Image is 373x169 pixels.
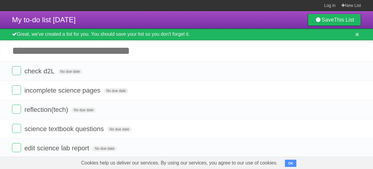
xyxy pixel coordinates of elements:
[285,160,297,167] button: OK
[12,143,21,152] label: Done
[12,66,21,75] label: Done
[72,107,96,113] span: No due date
[12,124,21,133] label: Done
[24,125,105,133] span: science textbook questions
[12,85,21,94] label: Done
[107,127,131,132] span: No due date
[12,105,21,114] label: Done
[58,69,82,74] span: No due date
[12,16,76,24] span: My to-do list [DATE]
[75,157,284,169] span: Cookies help us deliver our services. By using our services, you agree to our use of cookies.
[24,87,102,94] span: incomplete science pages
[24,144,90,152] span: edit science lab report
[92,146,117,151] span: No due date
[334,17,354,23] b: This List
[24,106,70,113] span: reflection(tech)
[104,88,128,94] span: No due date
[24,67,56,75] span: check d2L
[308,14,361,26] a: SaveThis List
